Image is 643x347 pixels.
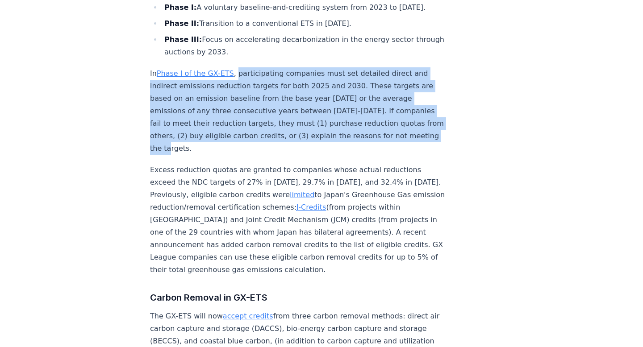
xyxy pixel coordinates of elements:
[162,17,446,30] li: Transition to a conventional ETS in [DATE].
[150,67,446,155] p: In , participating companies must set detailed direct and indirect emissions reduction targets fo...
[157,69,234,78] a: Phase I of the GX-ETS
[162,1,446,14] li: A voluntary baseline-and-crediting system from 2023 to [DATE].
[164,19,199,28] strong: Phase II:
[150,290,446,305] h3: Carbon Removal in GX-ETS
[164,3,196,12] strong: Phase I:
[162,33,446,58] li: Focus on accelerating decarbonization in the energy sector through auctions by 2033.
[296,203,326,211] a: J-Credits
[290,190,314,199] a: limited
[164,35,202,44] strong: Phase III:
[223,312,273,320] a: accept credits
[150,164,446,276] p: Excess reduction quotas are granted to companies whose actual reductions exceed the NDC targets o...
